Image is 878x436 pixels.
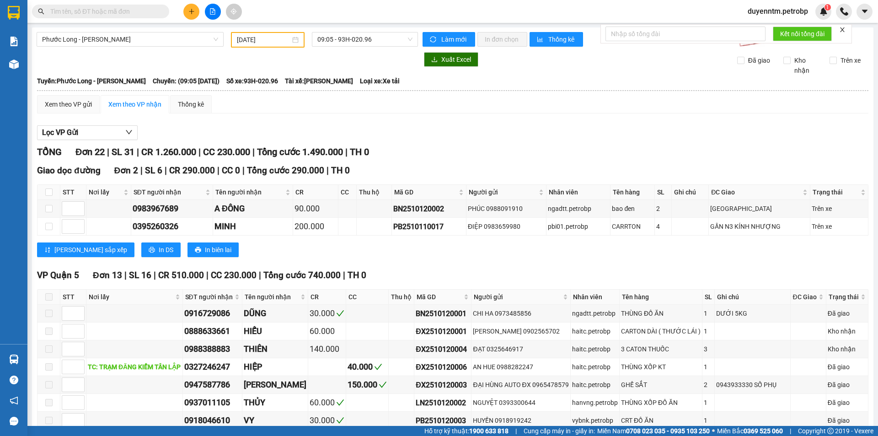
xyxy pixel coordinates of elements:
[417,292,462,302] span: Mã GD
[704,415,713,425] div: 1
[205,4,221,20] button: file-add
[414,323,471,340] td: ĐX2510120001
[257,146,343,157] span: Tổng cước 1.490.000
[348,378,387,391] div: 150.000
[621,415,701,425] div: CRT ĐỒ ĂN
[572,344,618,354] div: haitc.petrobp
[294,220,337,233] div: 200.000
[242,340,308,358] td: THIÊN
[655,185,672,200] th: SL
[242,412,308,430] td: VY
[392,200,466,218] td: BN2510120002
[183,358,242,376] td: 0327246247
[826,4,829,11] span: 1
[374,363,382,371] span: check
[837,55,864,65] span: Trên xe
[188,8,195,15] span: plus
[37,125,138,140] button: Lọc VP Gửi
[416,415,470,426] div: PB2510120003
[247,165,324,176] span: Tổng cước 290.000
[93,270,122,280] span: Đơn 13
[37,270,79,280] span: VP Quận 5
[626,427,710,435] strong: 0708 023 035 - 0935 103 250
[473,398,569,408] div: NGUYỆT 0393300644
[131,218,213,236] td: 0395260326
[621,380,701,390] div: GHẾ SẮT
[195,247,201,254] span: printer
[812,204,867,214] div: Trên xe
[572,415,618,425] div: vybnk.petrobp
[137,146,139,157] span: |
[38,8,44,15] span: search
[537,36,545,43] span: bar-chart
[414,305,471,323] td: BN2510120001
[141,146,196,157] span: CR 1.260.000
[198,146,201,157] span: |
[129,270,151,280] span: SL 16
[259,270,261,280] span: |
[394,187,457,197] span: Mã GD
[336,416,344,425] span: check
[548,221,609,231] div: pbi01.petrobp
[424,52,478,67] button: downloadXuất Excel
[656,204,670,214] div: 2
[469,187,537,197] span: Người gửi
[819,7,828,16] img: icon-new-feature
[827,428,834,434] span: copyright
[828,398,867,408] div: Đã giao
[348,361,387,373] div: 40.000
[744,55,774,65] span: Đã giao
[185,292,233,302] span: SĐT người nhận
[744,427,783,435] strong: 0369 525 060
[441,34,468,44] span: Làm mới
[828,326,867,336] div: Kho nhận
[712,429,715,433] span: ⚪️
[285,76,353,86] span: Tài xế: [PERSON_NAME]
[716,380,788,390] div: 0943933330 SỐ PHỤ
[416,344,470,355] div: ĐX2510120004
[183,323,242,340] td: 0888633661
[206,270,209,280] span: |
[158,270,204,280] span: CR 510.000
[414,358,471,376] td: ĐX2510120006
[242,394,308,412] td: THỦY
[226,76,278,86] span: Số xe: 93H-020.96
[572,380,618,390] div: haitc.petrobp
[42,127,78,138] span: Lọc VP Gửi
[548,204,609,214] div: ngadtt.petrobp
[242,358,308,376] td: HIỆP
[184,414,241,427] div: 0918046610
[242,376,308,394] td: MINH ANH
[183,412,242,430] td: 0918046610
[812,221,867,231] div: Trên xe
[9,37,19,46] img: solution-icon
[134,187,203,197] span: SĐT người nhận
[515,426,517,436] span: |
[244,307,306,320] div: DŨNG
[416,379,470,391] div: ĐX2510120003
[8,6,20,20] img: logo-vxr
[839,27,846,33] span: close
[572,326,618,336] div: haitc.petrobp
[213,218,293,236] td: MINH
[468,204,545,214] div: PHÚC 0988091910
[9,355,19,364] img: warehouse-icon
[416,326,470,337] div: ĐX2510120001
[214,220,291,233] div: MINH
[209,8,216,15] span: file-add
[203,146,250,157] span: CC 230.000
[125,129,133,136] span: down
[350,146,369,157] span: TH 0
[133,220,211,233] div: 0395260326
[184,361,241,373] div: 0327246247
[469,427,509,435] strong: 1900 633 818
[571,290,620,305] th: Nhân viên
[620,290,702,305] th: Tên hàng
[346,290,389,305] th: CC
[54,245,127,255] span: [PERSON_NAME] sắp xếp
[112,146,134,157] span: SL 31
[88,362,181,372] div: TC: TRẠM ĐĂNG KIỂM TÂN LẬP
[473,326,569,336] div: [PERSON_NAME] 0902565702
[621,326,701,336] div: CARTON DÀI ( THƯỚC LÁI )
[183,4,199,20] button: plus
